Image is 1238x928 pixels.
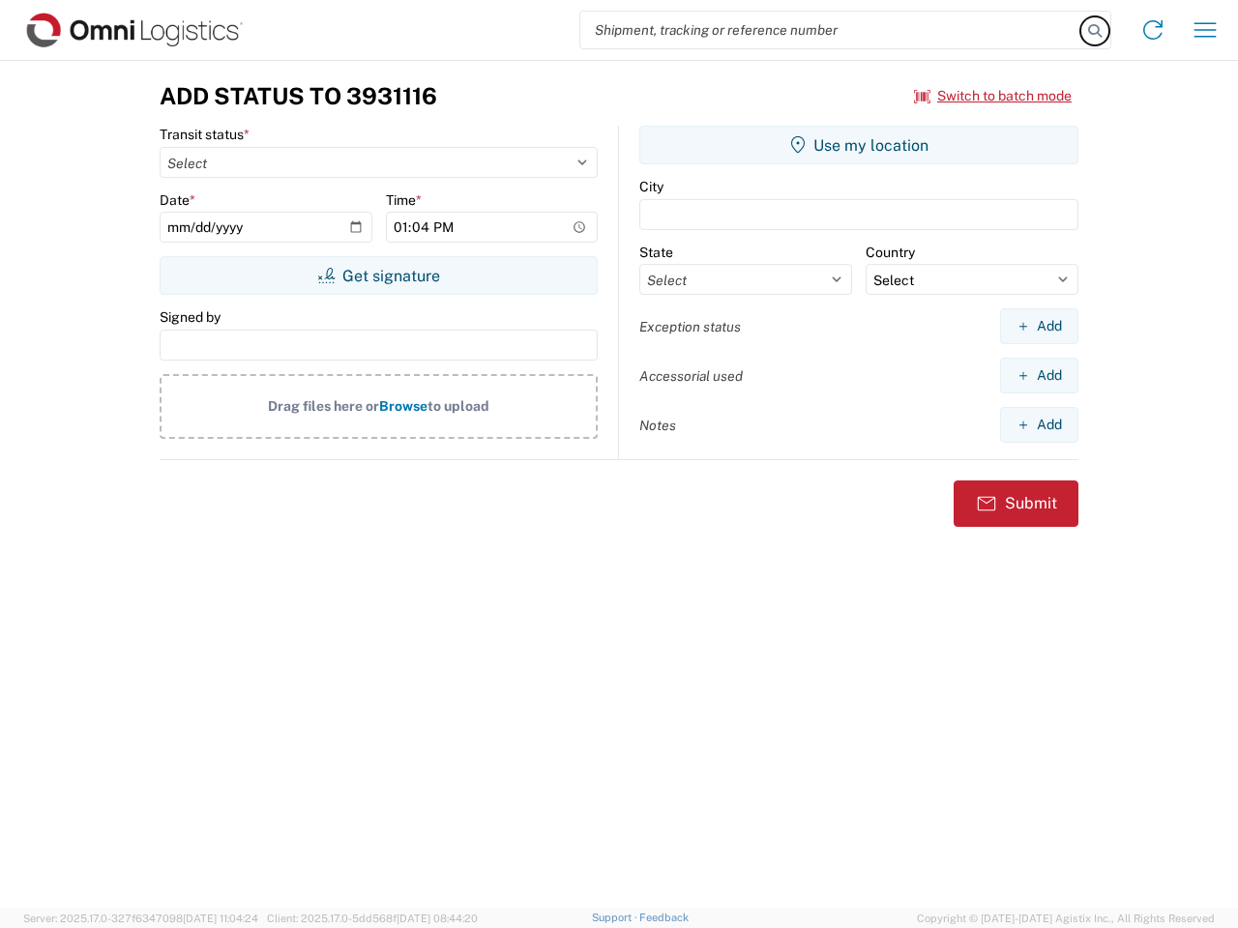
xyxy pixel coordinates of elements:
[183,913,258,924] span: [DATE] 11:04:24
[379,398,427,414] span: Browse
[1000,308,1078,344] button: Add
[917,910,1215,927] span: Copyright © [DATE]-[DATE] Agistix Inc., All Rights Reserved
[268,398,379,414] span: Drag files here or
[160,82,437,110] h3: Add Status to 3931116
[386,191,422,209] label: Time
[160,256,598,295] button: Get signature
[639,367,743,385] label: Accessorial used
[866,244,915,261] label: Country
[160,308,221,326] label: Signed by
[639,318,741,335] label: Exception status
[639,912,689,923] a: Feedback
[639,417,676,434] label: Notes
[639,126,1078,164] button: Use my location
[954,480,1078,527] button: Submit
[267,913,478,924] span: Client: 2025.17.0-5dd568f
[397,913,478,924] span: [DATE] 08:44:20
[1000,358,1078,393] button: Add
[592,912,640,923] a: Support
[23,913,258,924] span: Server: 2025.17.0-327f6347098
[160,126,250,143] label: Transit status
[639,178,663,195] label: City
[914,80,1072,112] button: Switch to batch mode
[580,12,1081,48] input: Shipment, tracking or reference number
[160,191,195,209] label: Date
[427,398,489,414] span: to upload
[1000,407,1078,443] button: Add
[639,244,673,261] label: State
